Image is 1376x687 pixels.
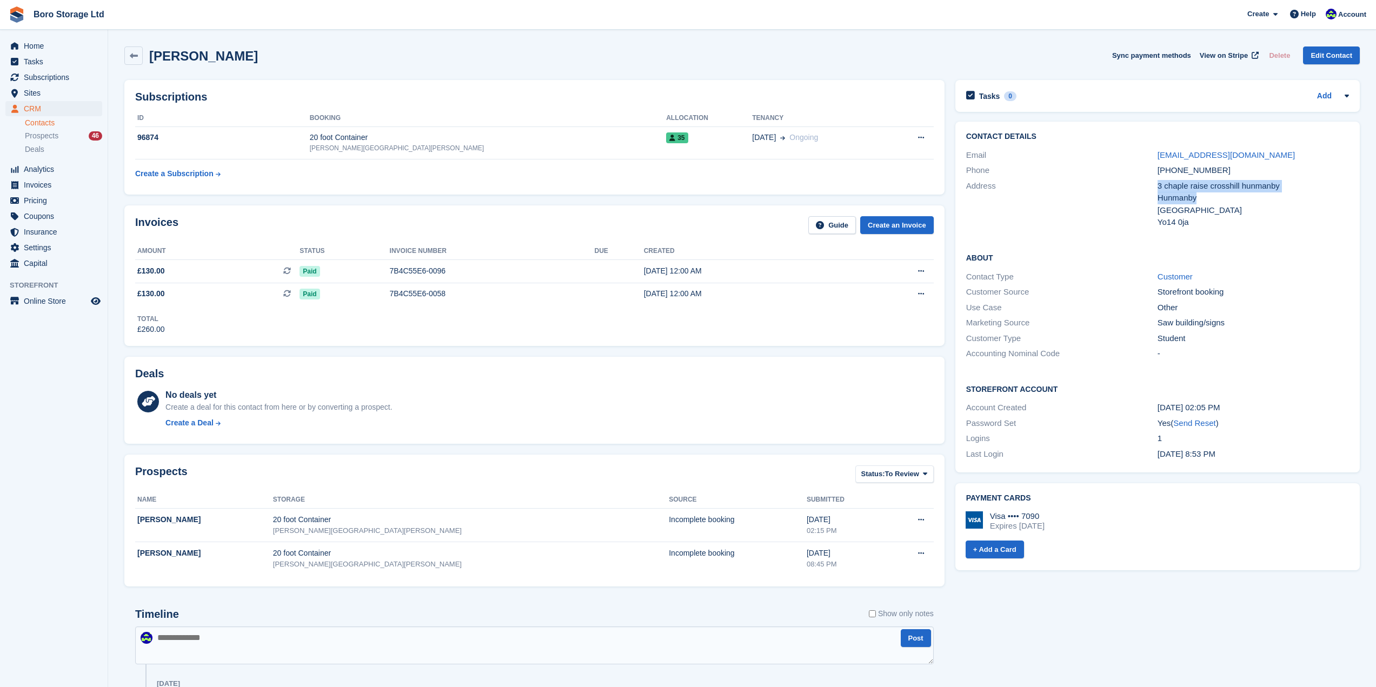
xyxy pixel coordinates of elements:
th: Amount [135,243,300,260]
div: £260.00 [137,324,165,335]
div: Last Login [966,448,1158,461]
a: Deals [25,144,102,155]
a: Preview store [89,295,102,308]
div: 46 [89,131,102,141]
h2: Payment cards [966,494,1349,503]
th: ID [135,110,310,127]
h2: About [966,252,1349,263]
span: Settings [24,240,89,255]
div: Create a deal for this contact from here or by converting a prospect. [165,402,392,413]
div: Visa •••• 7090 [990,511,1045,521]
span: [DATE] [752,132,776,143]
div: Saw building/signs [1158,317,1349,329]
div: [DATE] 12:00 AM [644,288,852,299]
th: Invoice number [390,243,595,260]
div: Customer Source [966,286,1158,298]
a: Create an Invoice [860,216,934,234]
a: menu [5,162,102,177]
a: [EMAIL_ADDRESS][DOMAIN_NAME] [1158,150,1295,159]
a: + Add a Card [966,541,1024,558]
div: Create a Deal [165,417,214,429]
h2: [PERSON_NAME] [149,49,258,63]
div: Contact Type [966,271,1158,283]
button: Post [901,629,931,647]
div: Yes [1158,417,1349,430]
button: Sync payment methods [1112,46,1191,64]
h2: Prospects [135,465,188,485]
img: Tobie Hillier [141,632,152,644]
div: [PERSON_NAME][GEOGRAPHIC_DATA][PERSON_NAME] [273,525,669,536]
a: Guide [808,216,856,234]
input: Show only notes [869,608,876,619]
div: [GEOGRAPHIC_DATA] [1158,204,1349,217]
th: Created [644,243,852,260]
div: 0 [1004,91,1016,101]
span: £130.00 [137,265,165,277]
span: View on Stripe [1200,50,1248,61]
div: Marketing Source [966,317,1158,329]
span: Capital [24,256,89,271]
span: Sites [24,85,89,101]
span: To Review [885,469,919,479]
div: [PHONE_NUMBER] [1158,164,1349,177]
div: Password Set [966,417,1158,430]
div: [DATE] 12:00 AM [644,265,852,277]
a: Edit Contact [1303,46,1360,64]
div: Total [137,314,165,324]
div: 02:15 PM [807,525,886,536]
div: 20 foot Container [273,548,669,559]
span: Paid [300,266,320,277]
div: Address [966,180,1158,229]
span: Help [1301,9,1316,19]
div: Yo14 0ja [1158,216,1349,229]
th: Tenancy [752,110,887,127]
span: ( ) [1171,418,1218,428]
div: Other [1158,302,1349,314]
a: Create a Deal [165,417,392,429]
time: 2025-07-21 19:53:02 UTC [1158,449,1215,458]
span: Storefront [10,280,108,291]
div: Logins [966,432,1158,445]
h2: Deals [135,368,164,380]
a: menu [5,177,102,192]
div: Email [966,149,1158,162]
span: Prospects [25,131,58,141]
div: 96874 [135,132,310,143]
div: Phone [966,164,1158,177]
span: Coupons [24,209,89,224]
div: Student [1158,332,1349,345]
div: Expires [DATE] [990,521,1045,531]
span: Subscriptions [24,70,89,85]
div: 20 foot Container [273,514,669,525]
span: Pricing [24,193,89,208]
a: menu [5,38,102,54]
a: Prospects 46 [25,130,102,142]
div: Incomplete booking [669,514,807,525]
a: menu [5,209,102,224]
a: menu [5,294,102,309]
a: menu [5,101,102,116]
span: Deals [25,144,44,155]
div: Hunmanby [1158,192,1349,204]
th: Storage [273,491,669,509]
div: [PERSON_NAME][GEOGRAPHIC_DATA][PERSON_NAME] [273,559,669,570]
div: [PERSON_NAME][GEOGRAPHIC_DATA][PERSON_NAME] [310,143,666,153]
a: menu [5,54,102,69]
a: menu [5,193,102,208]
span: Ongoing [789,133,818,142]
span: Invoices [24,177,89,192]
div: 3 chaple raise crosshill hunmanby [1158,180,1349,192]
a: Customer [1158,272,1193,281]
span: £130.00 [137,288,165,299]
div: Accounting Nominal Code [966,348,1158,360]
span: Account [1338,9,1366,20]
h2: Storefront Account [966,383,1349,394]
img: Visa Logo [966,511,983,529]
a: menu [5,85,102,101]
div: [DATE] [807,548,886,559]
div: - [1158,348,1349,360]
span: Online Store [24,294,89,309]
span: Home [24,38,89,54]
div: [DATE] 02:05 PM [1158,402,1349,414]
div: 1 [1158,432,1349,445]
